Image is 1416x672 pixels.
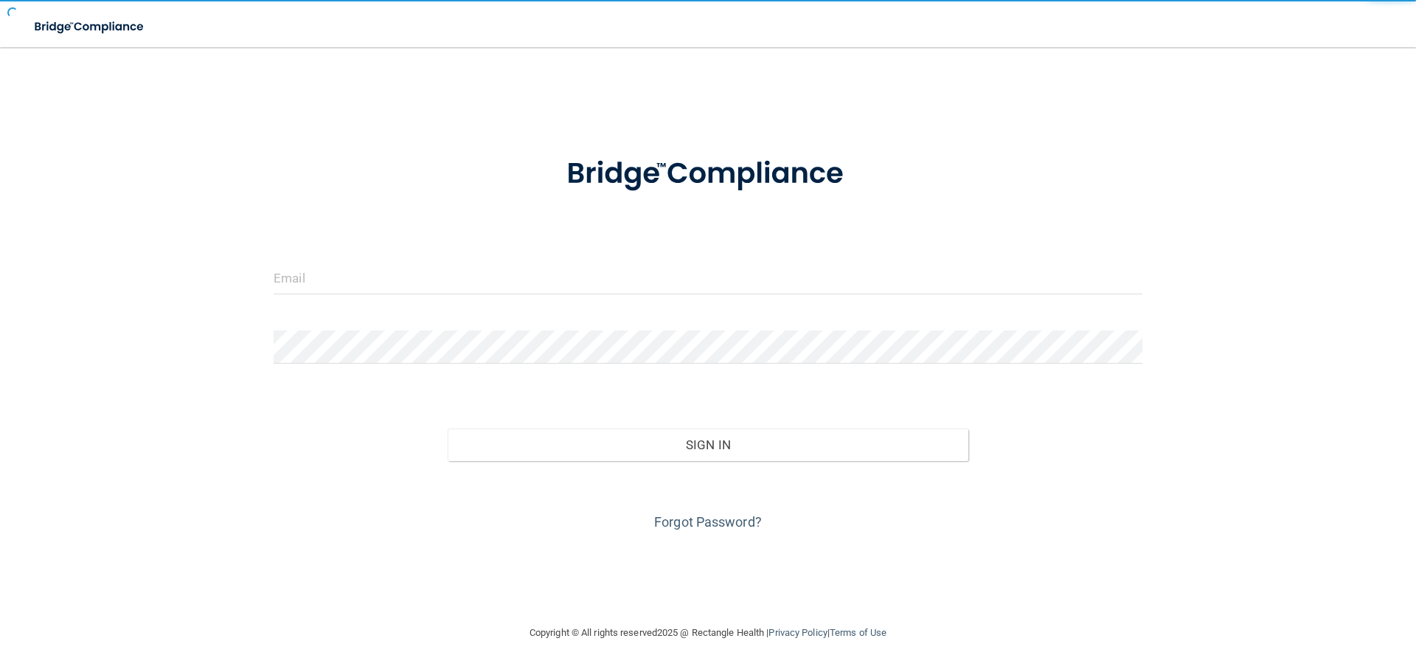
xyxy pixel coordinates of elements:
div: Copyright © All rights reserved 2025 @ Rectangle Health | | [439,609,977,657]
input: Email [274,261,1142,294]
button: Sign In [448,429,969,461]
a: Privacy Policy [768,627,827,638]
a: Forgot Password? [654,514,762,530]
img: bridge_compliance_login_screen.278c3ca4.svg [22,12,158,42]
a: Terms of Use [830,627,886,638]
img: bridge_compliance_login_screen.278c3ca4.svg [536,136,880,212]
